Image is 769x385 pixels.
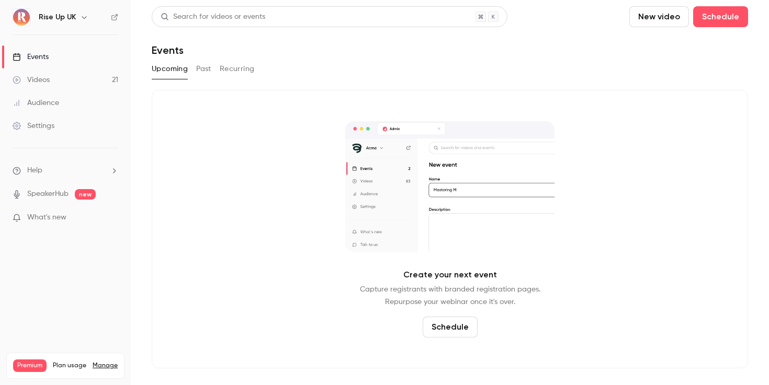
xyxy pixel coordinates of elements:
[152,44,184,56] h1: Events
[13,359,47,372] span: Premium
[13,52,49,62] div: Events
[196,61,211,77] button: Past
[93,361,118,370] a: Manage
[27,212,66,223] span: What's new
[360,283,540,308] p: Capture registrants with branded registration pages. Repurpose your webinar once it's over.
[13,9,30,26] img: Rise Up UK
[220,61,255,77] button: Recurring
[53,361,86,370] span: Plan usage
[13,121,54,131] div: Settings
[629,6,689,27] button: New video
[106,213,118,223] iframe: Noticeable Trigger
[39,12,76,22] h6: Rise Up UK
[27,189,69,200] a: SpeakerHub
[693,6,748,27] button: Schedule
[423,317,478,337] button: Schedule
[161,11,265,22] div: Search for videos or events
[152,61,188,77] button: Upcoming
[403,269,497,281] p: Create your next event
[13,75,50,85] div: Videos
[13,98,59,108] div: Audience
[27,165,42,176] span: Help
[13,165,118,176] li: help-dropdown-opener
[75,189,96,200] span: new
